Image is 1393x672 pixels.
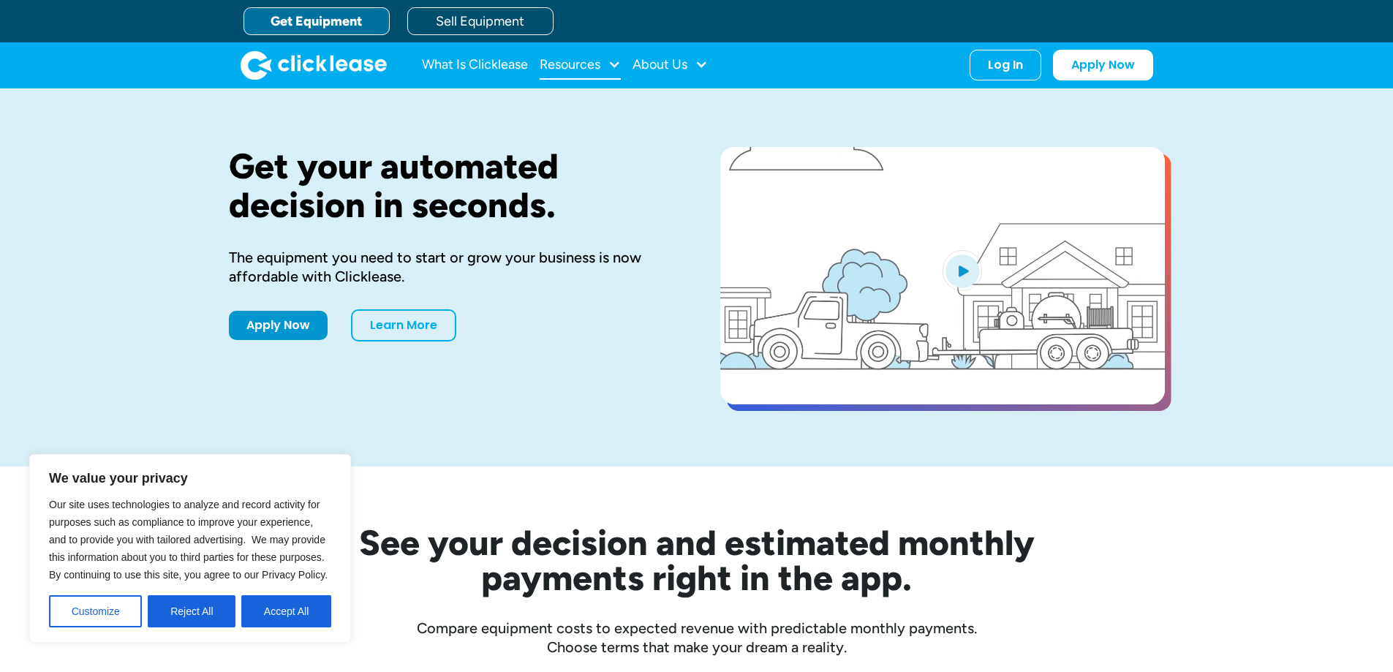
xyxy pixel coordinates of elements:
div: We value your privacy [29,454,351,643]
div: Compare equipment costs to expected revenue with predictable monthly payments. Choose terms that ... [229,619,1165,657]
div: About Us [633,50,708,80]
span: Our site uses technologies to analyze and record activity for purposes such as compliance to impr... [49,499,328,581]
a: home [241,50,387,80]
a: Learn More [351,309,456,341]
h1: Get your automated decision in seconds. [229,147,673,224]
a: open lightbox [720,147,1165,404]
a: Apply Now [1053,50,1153,80]
button: Reject All [148,595,235,627]
a: Apply Now [229,311,328,340]
div: Log In [988,58,1023,72]
a: What Is Clicklease [422,50,528,80]
p: We value your privacy [49,469,331,487]
img: Clicklease logo [241,50,387,80]
h2: See your decision and estimated monthly payments right in the app. [287,525,1106,595]
button: Customize [49,595,142,627]
a: Sell Equipment [407,7,554,35]
button: Accept All [241,595,331,627]
a: Get Equipment [244,7,390,35]
div: Resources [540,50,621,80]
img: Blue play button logo on a light blue circular background [943,250,982,291]
div: The equipment you need to start or grow your business is now affordable with Clicklease. [229,248,673,286]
